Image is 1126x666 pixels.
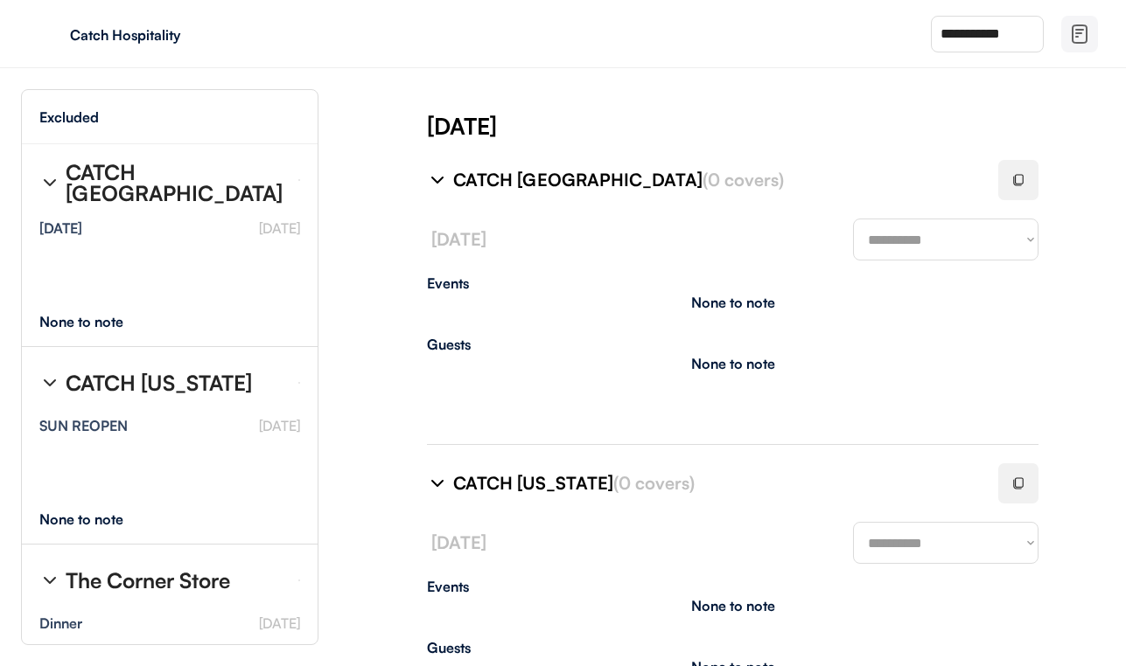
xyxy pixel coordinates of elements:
div: None to note [691,295,775,309]
div: Catch Hospitality [70,28,290,42]
font: [DATE] [259,614,300,632]
img: yH5BAEAAAAALAAAAAABAAEAAAIBRAA7 [35,20,63,48]
div: [DATE] [427,110,1126,142]
div: [DATE] [39,221,82,235]
div: Excluded [39,110,99,124]
div: CATCH [US_STATE] [66,372,252,393]
div: CATCH [GEOGRAPHIC_DATA] [453,168,977,192]
div: Guests [427,337,1039,351]
img: chevron-right%20%281%29.svg [39,570,60,591]
img: file-02.svg [1069,24,1090,45]
div: None to note [39,315,156,329]
div: None to note [691,599,775,613]
font: [DATE] [259,417,300,434]
div: None to note [39,512,156,526]
img: chevron-right%20%281%29.svg [39,372,60,393]
div: The Corner Store [66,570,230,591]
font: [DATE] [431,531,486,553]
div: Events [427,579,1039,593]
div: SUN REOPEN [39,419,128,433]
div: None to note [691,357,775,371]
font: (0 covers) [703,169,784,191]
font: [DATE] [431,228,486,250]
font: [DATE] [259,219,300,237]
div: CATCH [GEOGRAPHIC_DATA] [66,162,284,204]
div: Dinner [39,616,82,630]
div: Events [427,276,1039,290]
img: chevron-right%20%281%29.svg [427,170,448,191]
img: chevron-right%20%281%29.svg [39,172,60,193]
img: chevron-right%20%281%29.svg [427,473,448,494]
div: CATCH [US_STATE] [453,471,977,496]
font: (0 covers) [613,472,695,494]
div: Guests [427,641,1039,655]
